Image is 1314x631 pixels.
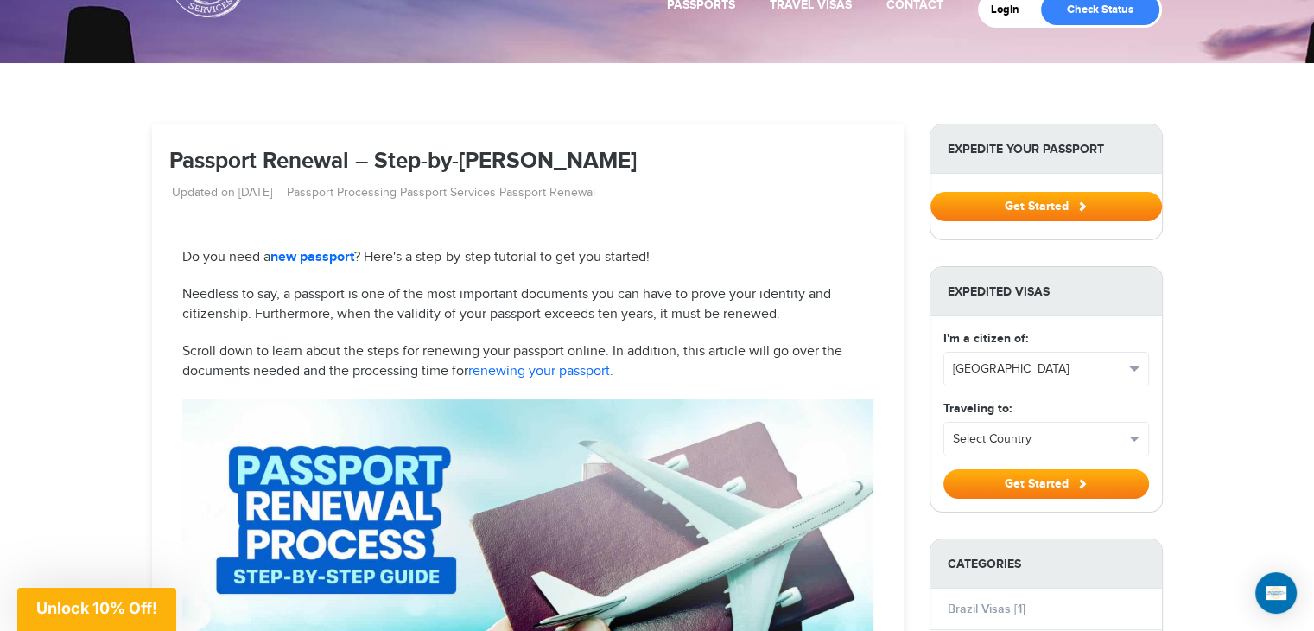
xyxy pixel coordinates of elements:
a: Brazil Visas [1] [948,602,1025,616]
p: Scroll down to learn about the steps for renewing your passport online. In addition, this article... [182,342,873,382]
button: [GEOGRAPHIC_DATA] [944,353,1148,386]
a: Passport Processing [287,185,397,202]
button: Select Country [944,423,1148,456]
label: Traveling to: [943,399,1012,417]
div: Unlock 10% Off! [17,588,176,631]
a: new passport [270,249,354,265]
label: I'm a citizen of: [943,329,1028,347]
span: Select Country [953,430,1124,448]
span: [GEOGRAPHIC_DATA] [953,360,1124,378]
a: Passport Services [400,185,496,202]
p: Do you need a ? Here's a step-by-step tutorial to get you started! [182,248,873,268]
div: Open Intercom Messenger [1255,572,1297,614]
strong: Categories [930,539,1162,589]
a: Login [991,3,1032,16]
strong: Expedite Your Passport [930,124,1162,174]
a: renewing your passport [468,363,610,379]
a: Passport Renewal [499,185,595,202]
strong: Expedited Visas [930,267,1162,316]
li: Updated on [DATE] [172,185,283,202]
p: Needless to say, a passport is one of the most important documents you can have to prove your ide... [182,285,873,325]
a: Get Started [930,199,1162,213]
button: Get Started [943,469,1149,499]
button: Get Started [930,192,1162,221]
h1: Passport Renewal – Step-by-[PERSON_NAME] [169,150,886,175]
span: Unlock 10% Off! [36,599,157,617]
